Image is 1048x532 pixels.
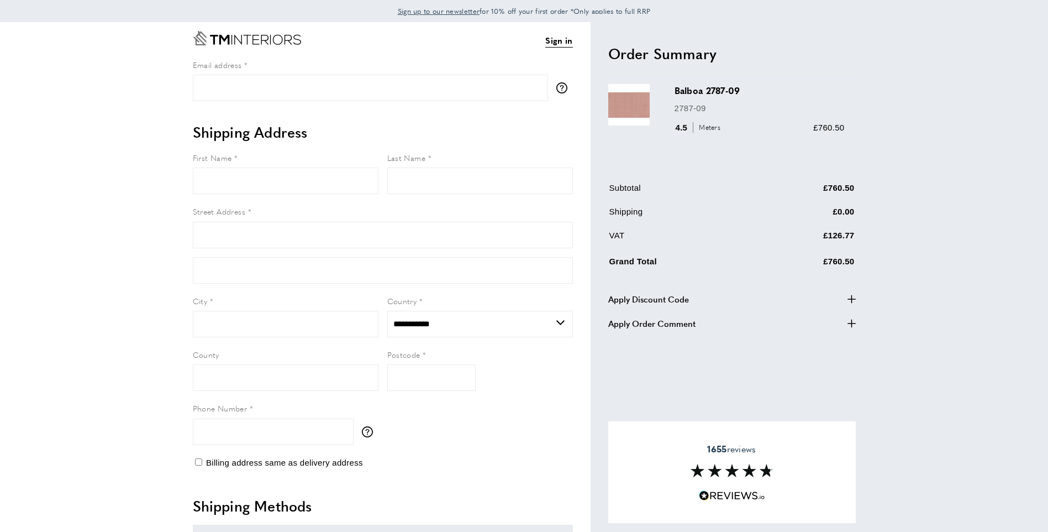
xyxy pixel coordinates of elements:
[758,205,855,227] td: £0.00
[398,6,480,17] a: Sign up to our newsletter
[387,152,426,163] span: Last Name
[398,6,480,16] span: Sign up to our newsletter
[545,34,572,48] a: Sign in
[193,152,232,163] span: First Name
[193,206,246,217] span: Street Address
[193,122,573,142] h2: Shipping Address
[758,253,855,277] td: £760.50
[609,205,757,227] td: Shipping
[556,82,573,93] button: More information
[193,295,208,306] span: City
[609,229,757,251] td: VAT
[707,442,726,455] strong: 1655
[609,181,757,203] td: Subtotal
[193,496,573,516] h2: Shipping Methods
[609,253,757,277] td: Grand Total
[813,123,844,132] span: £760.50
[608,293,689,306] span: Apply Discount Code
[387,349,420,360] span: Postcode
[758,229,855,251] td: £126.77
[675,121,725,134] div: 4.5
[675,102,845,115] p: 2787-09
[608,44,856,64] h2: Order Summary
[387,295,417,306] span: Country
[195,458,202,466] input: Billing address same as delivery address
[193,59,242,70] span: Email address
[193,349,219,360] span: County
[398,6,651,16] span: for 10% off your first order *Only applies to full RRP
[362,426,378,437] button: More information
[206,458,363,467] span: Billing address same as delivery address
[608,317,696,330] span: Apply Order Comment
[699,491,765,501] img: Reviews.io 5 stars
[608,84,650,126] img: Balboa 2787-09
[693,122,723,133] span: Meters
[691,464,773,477] img: Reviews section
[675,84,845,97] h3: Balboa 2787-09
[758,181,855,203] td: £760.50
[193,403,247,414] span: Phone Number
[193,31,301,45] a: Go to Home page
[707,444,756,455] span: reviews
